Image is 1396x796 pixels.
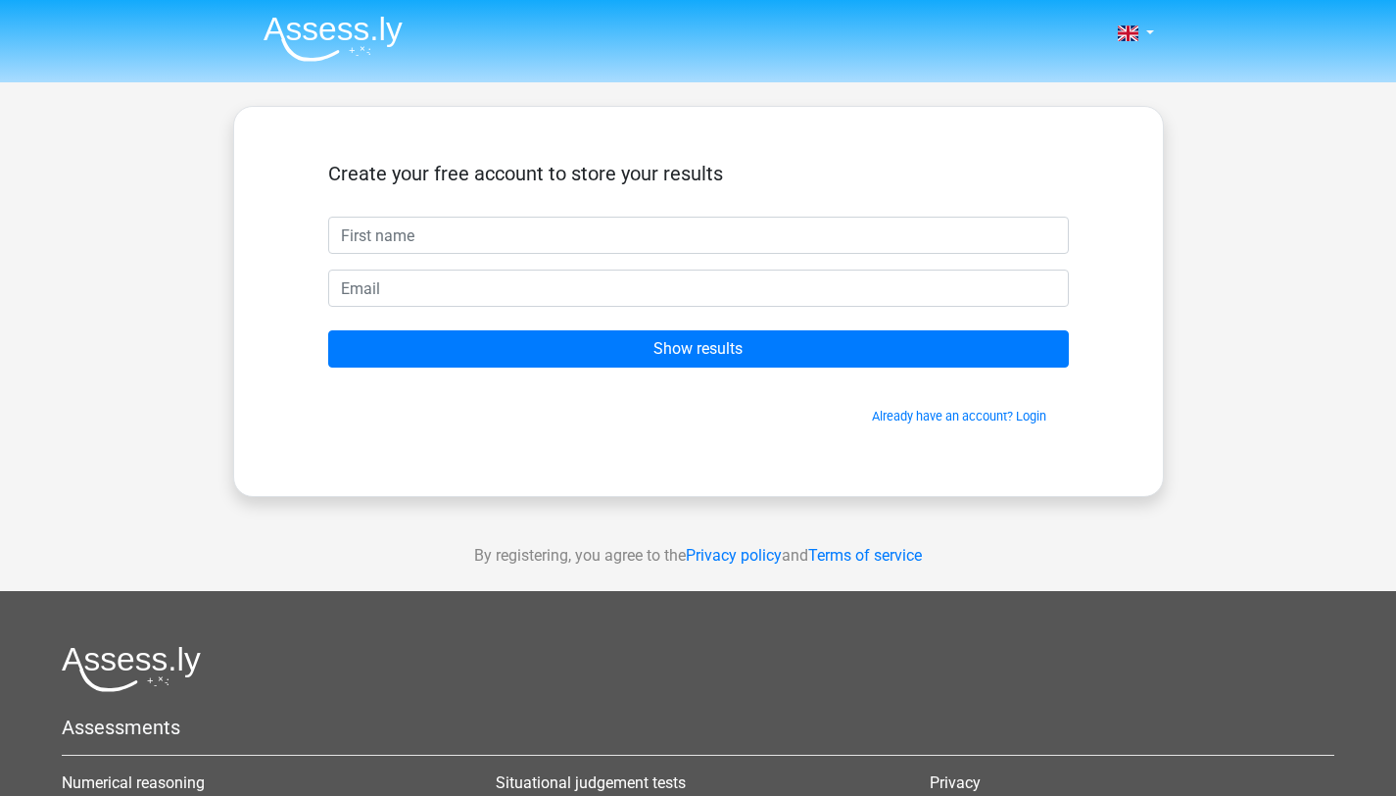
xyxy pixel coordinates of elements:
[62,646,201,692] img: Assessly logo
[808,546,922,565] a: Terms of service
[62,773,205,792] a: Numerical reasoning
[62,716,1334,739] h5: Assessments
[496,773,686,792] a: Situational judgement tests
[686,546,782,565] a: Privacy policy
[328,330,1069,368] input: Show results
[930,773,981,792] a: Privacy
[328,162,1069,185] h5: Create your free account to store your results
[872,409,1046,423] a: Already have an account? Login
[328,217,1069,254] input: First name
[264,16,403,62] img: Assessly
[328,270,1069,307] input: Email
